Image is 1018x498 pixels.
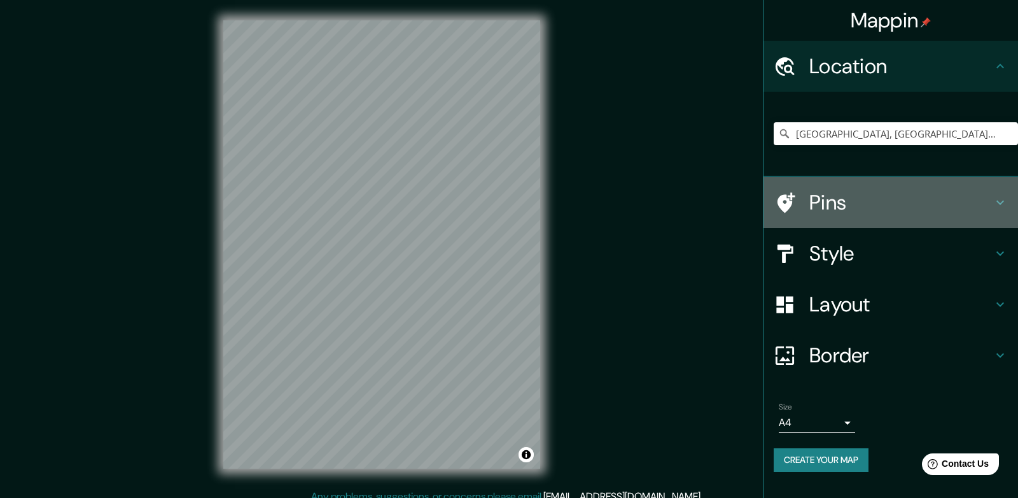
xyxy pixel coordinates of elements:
h4: Border [809,343,993,368]
button: Toggle attribution [519,447,534,462]
label: Size [779,402,792,413]
iframe: Help widget launcher [905,448,1004,484]
h4: Style [809,241,993,266]
h4: Location [809,53,993,79]
div: Style [763,228,1018,279]
h4: Mappin [851,8,931,33]
div: A4 [779,413,855,433]
div: Pins [763,177,1018,228]
div: Location [763,41,1018,92]
h4: Layout [809,292,993,317]
div: Border [763,330,1018,381]
canvas: Map [223,20,540,469]
div: Layout [763,279,1018,330]
img: pin-icon.png [921,17,931,27]
input: Pick your city or area [774,122,1018,145]
h4: Pins [809,190,993,215]
button: Create your map [774,448,868,472]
